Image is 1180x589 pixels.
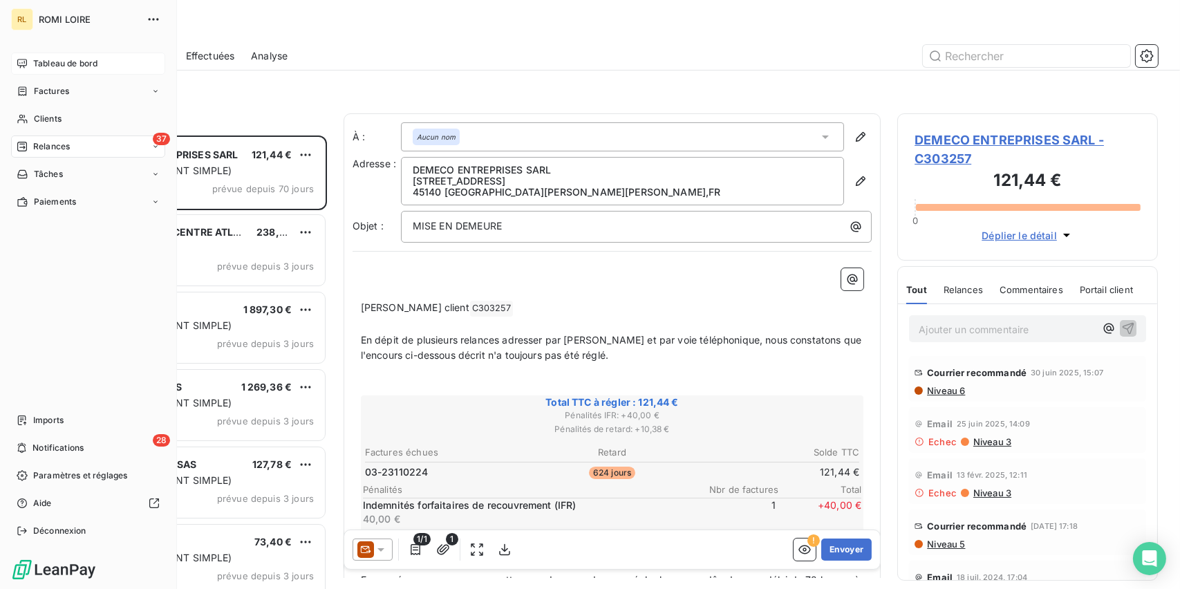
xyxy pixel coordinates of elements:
[1133,542,1166,575] div: Open Intercom Messenger
[1080,284,1133,295] span: Portail client
[778,498,861,526] span: + 40,00 €
[256,226,299,238] span: 238,74 €
[821,539,872,561] button: Envoyer
[252,458,292,470] span: 127,78 €
[906,284,927,295] span: Tout
[33,57,97,70] span: Tableau de bord
[915,131,1141,168] span: DEMECO ENTREPRISES SARL - C303257
[915,168,1141,196] h3: 121,44 €
[11,492,165,514] a: Aide
[217,338,314,349] span: prévue depuis 3 jours
[153,133,170,145] span: 37
[33,497,52,509] span: Aide
[778,529,861,557] span: + 10,38 €
[957,420,1030,428] span: 25 juin 2025, 14:09
[957,471,1027,479] span: 13 févr. 2025, 12:11
[363,529,691,543] p: Pénalités de retard
[33,140,70,153] span: Relances
[927,521,1027,532] span: Courrier recommandé
[927,572,953,583] span: Email
[693,498,776,526] span: 1
[470,301,513,317] span: C303257
[413,176,833,187] p: [STREET_ADDRESS]
[926,539,965,550] span: Niveau 5
[1000,284,1063,295] span: Commentaires
[33,414,64,427] span: Imports
[695,484,778,495] span: Nbr de factures
[972,487,1011,498] span: Niveau 3
[927,469,953,480] span: Email
[363,423,862,436] span: Pénalités de retard : + 10,38 €
[34,196,76,208] span: Paiements
[251,49,288,63] span: Analyse
[243,303,292,315] span: 1 897,30 €
[34,168,63,180] span: Tâches
[695,445,860,460] th: Solde TTC
[153,434,170,447] span: 28
[927,367,1027,378] span: Courrier recommandé
[928,436,957,447] span: Echec
[695,465,860,480] td: 121,44 €
[363,484,696,495] span: Pénalités
[11,559,97,581] img: Logo LeanPay
[217,261,314,272] span: prévue depuis 3 jours
[413,165,833,176] p: DEMECO ENTREPRISES SARL
[66,135,327,589] div: grid
[252,149,292,160] span: 121,44 €
[923,45,1130,67] input: Rechercher
[11,8,33,30] div: RL
[361,334,865,362] span: En dépit de plusieurs relances adresser par [PERSON_NAME] et par voie téléphonique, nous constato...
[34,85,69,97] span: Factures
[912,215,918,226] span: 0
[353,220,384,232] span: Objet :
[39,14,138,25] span: ROMI LOIRE
[927,418,953,429] span: Email
[32,442,84,454] span: Notifications
[1031,522,1078,530] span: [DATE] 17:18
[413,187,833,198] p: 45140 [GEOGRAPHIC_DATA][PERSON_NAME][PERSON_NAME] , FR
[363,409,862,422] span: Pénalités IFR : + 40,00 €
[363,498,691,512] p: Indemnités forfaitaires de recouvrement (IFR)
[778,484,861,495] span: Total
[254,536,292,548] span: 73,40 €
[413,533,430,545] span: 1/1
[982,228,1057,243] span: Déplier le détail
[363,395,862,409] span: Total TTC à régler : 121,44 €
[353,130,401,144] label: À :
[413,220,502,232] span: MISE EN DEMEURE
[363,512,691,526] p: 40,00 €
[589,467,635,479] span: 624 jours
[361,301,469,313] span: [PERSON_NAME] client
[926,385,965,396] span: Niveau 6
[353,158,396,169] span: Adresse :
[212,183,314,194] span: prévue depuis 70 jours
[957,573,1027,581] span: 18 juil. 2024, 17:04
[97,226,279,238] span: INEO RESEAUX CENTRE ATLANTIQUE
[693,529,776,557] span: 1
[928,487,957,498] span: Echec
[186,49,235,63] span: Effectuées
[446,533,458,545] span: 1
[977,227,1078,243] button: Déplier le détail
[33,469,127,482] span: Paramètres et réglages
[944,284,983,295] span: Relances
[217,493,314,504] span: prévue depuis 3 jours
[417,132,456,142] em: Aucun nom
[217,415,314,427] span: prévue depuis 3 jours
[33,525,86,537] span: Déconnexion
[241,381,292,393] span: 1 269,36 €
[217,570,314,581] span: prévue depuis 3 jours
[364,445,529,460] th: Factures échues
[1031,368,1103,377] span: 30 juin 2025, 15:07
[34,113,62,125] span: Clients
[365,465,429,479] span: 03-23110224
[972,436,1011,447] span: Niveau 3
[530,445,695,460] th: Retard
